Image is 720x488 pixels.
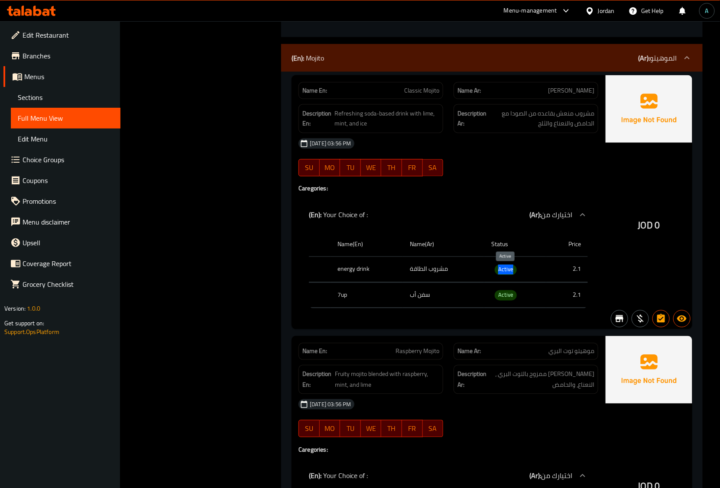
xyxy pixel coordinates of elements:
strong: Description En: [302,108,333,129]
div: Menu-management [504,6,557,16]
span: Version: [4,303,26,314]
a: Menu disclaimer [3,212,120,232]
span: 0 [655,217,660,234]
a: Coupons [3,170,120,191]
span: 1.0.0 [27,303,40,314]
span: [PERSON_NAME] [548,86,594,95]
span: Get support on: [4,318,44,329]
p: Mojito [292,53,324,63]
span: MO [323,423,337,435]
span: TU [344,423,357,435]
span: مشروب منعش بقاعده من الصودا مع الحامض والنعناع والثلج [488,108,594,129]
button: SA [423,159,444,177]
a: Edit Restaurant [3,25,120,45]
span: SA [426,423,440,435]
span: Coverage Report [23,258,114,269]
th: 7up [331,283,402,308]
span: TU [344,162,357,174]
th: Name(Ar) [403,232,484,257]
div: Jordan [598,6,615,16]
span: Grocery Checklist [23,279,114,289]
span: اختيارك من [541,469,572,482]
b: (En): [309,469,321,482]
span: Edit Restaurant [23,30,114,40]
span: WE [364,423,378,435]
b: (Ar): [638,51,650,64]
button: Available [673,310,691,327]
p: Your Choice of : [309,210,368,220]
span: Menus [24,71,114,82]
span: Coupons [23,175,114,186]
strong: Description Ar: [457,369,486,390]
span: TH [385,162,399,174]
span: JOD [638,217,653,234]
p: الموهيتو [638,53,677,63]
span: [DATE] 03:56 PM [306,140,354,148]
strong: Name En: [302,86,327,95]
span: Choice Groups [23,154,114,165]
span: FR [405,423,419,435]
span: FR [405,162,419,174]
img: Ae5nvW7+0k+MAAAAAElFTkSuQmCC [606,75,692,143]
div: (En): Mojito(Ar):الموهيتو [281,44,703,72]
span: Raspberry Mojito [396,347,439,356]
span: A [705,6,709,16]
button: Not branch specific item [611,310,628,327]
b: (Ar): [529,469,541,482]
table: choices table [309,232,588,308]
a: Upsell [3,232,120,253]
a: Coverage Report [3,253,120,274]
button: FR [402,420,423,437]
a: Menus [3,66,120,87]
p: Your Choice of : [309,471,368,481]
td: مشروب الطاقة [403,257,484,283]
img: Ae5nvW7+0k+MAAAAAElFTkSuQmCC [606,336,692,404]
button: MO [320,420,341,437]
span: موهيتو توت البري [548,347,594,356]
button: WE [361,420,382,437]
span: Refreshing soda-based drink with lime, mint, and ice [334,108,439,129]
span: Upsell [23,238,114,248]
a: Full Menu View [11,108,120,128]
span: TH [385,423,399,435]
span: Sections [18,92,114,103]
td: 2.1 [546,257,588,283]
div: Active [495,290,517,301]
b: (En): [309,209,321,222]
button: TU [340,420,361,437]
span: Branches [23,51,114,61]
strong: Description En: [302,369,333,390]
a: Choice Groups [3,149,120,170]
h4: Caregories: [298,446,598,454]
span: Classic Mojito [404,86,439,95]
td: 2.1 [546,283,588,308]
span: SU [302,423,316,435]
span: MO [323,162,337,174]
a: Support.OpsPlatform [4,326,59,337]
button: TU [340,159,361,177]
a: Grocery Checklist [3,274,120,295]
div: (En): Your Choice of :(Ar):اختيارك من [298,201,598,229]
span: SA [426,162,440,174]
button: MO [320,159,341,177]
th: Price [546,232,588,257]
strong: Name Ar: [457,347,481,356]
span: [DATE] 03:56 PM [306,401,354,409]
button: Has choices [652,310,670,327]
button: WE [361,159,382,177]
span: Edit Menu [18,134,114,144]
button: SU [298,159,319,177]
th: energy drink [331,257,402,283]
span: Fruity mojito blended with raspberry, mint, and lime [335,369,439,390]
b: (Ar): [529,209,541,222]
span: اختيارك من [541,209,572,222]
td: سفن أب [403,283,484,308]
h4: Caregories: [298,184,598,193]
th: Status [484,232,546,257]
button: FR [402,159,423,177]
strong: Name Ar: [457,86,481,95]
a: Branches [3,45,120,66]
button: TH [381,420,402,437]
button: SA [423,420,444,437]
span: Menu disclaimer [23,217,114,227]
